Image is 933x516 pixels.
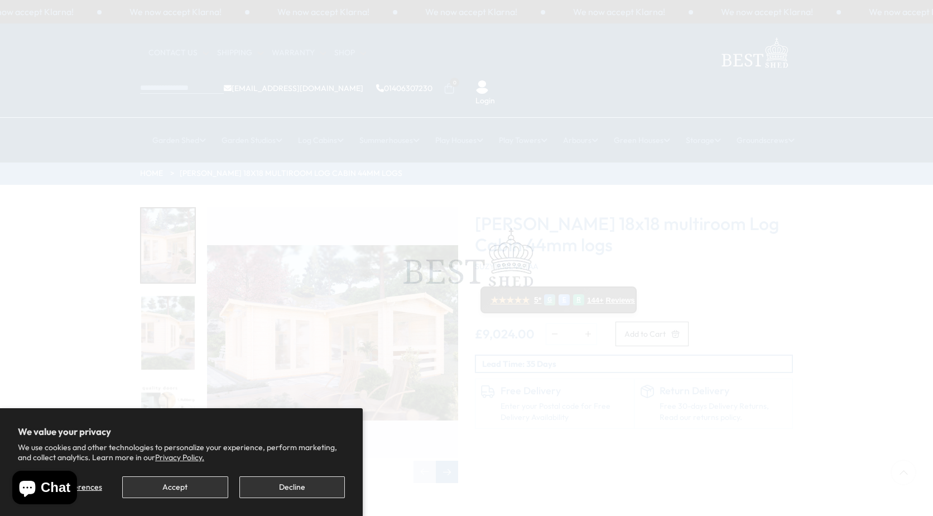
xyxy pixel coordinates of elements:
a: Privacy Policy. [155,452,204,462]
p: We use cookies and other technologies to personalize your experience, perform marketing, and coll... [18,442,345,462]
h2: We value your privacy [18,426,345,437]
inbox-online-store-chat: Shopify online store chat [9,471,80,507]
button: Decline [239,476,345,498]
button: Accept [122,476,228,498]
